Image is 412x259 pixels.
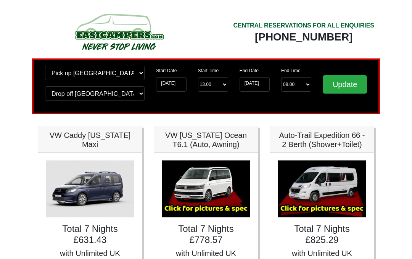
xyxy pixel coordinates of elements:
img: VW California Ocean T6.1 (Auto, Awning) [162,160,250,217]
h5: VW [US_STATE] Ocean T6.1 (Auto, Awning) [162,131,250,149]
h4: Total 7 Nights £631.43 [46,223,134,246]
input: Return Date [240,77,270,92]
label: End Date [240,67,259,74]
h5: VW Caddy [US_STATE] Maxi [46,131,134,149]
div: CENTRAL RESERVATIONS FOR ALL ENQUIRIES [233,21,374,30]
div: [PHONE_NUMBER] [233,30,374,44]
input: Update [323,75,367,94]
label: Start Date [156,67,177,74]
label: Start Time [198,67,219,74]
h4: Total 7 Nights £778.57 [162,223,250,246]
img: campers-checkout-logo.png [47,11,192,53]
h5: Auto-Trail Expedition 66 - 2 Berth (Shower+Toilet) [278,131,366,149]
label: End Time [281,67,301,74]
img: VW Caddy California Maxi [46,160,134,217]
img: Auto-Trail Expedition 66 - 2 Berth (Shower+Toilet) [278,160,366,217]
input: Start Date [156,77,186,92]
h4: Total 7 Nights £825.29 [278,223,366,246]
